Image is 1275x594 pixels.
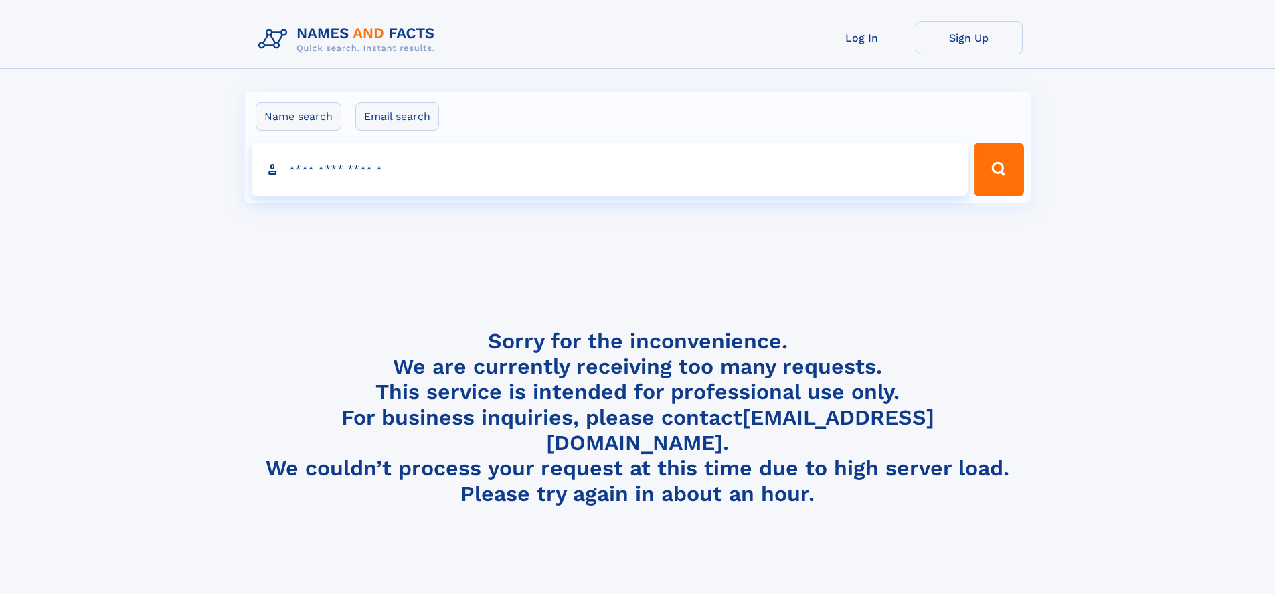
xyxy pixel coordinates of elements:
[253,328,1023,507] h4: Sorry for the inconvenience. We are currently receiving too many requests. This service is intend...
[546,404,934,455] a: [EMAIL_ADDRESS][DOMAIN_NAME]
[355,102,439,131] label: Email search
[256,102,341,131] label: Name search
[809,21,916,54] a: Log In
[252,143,968,196] input: search input
[253,21,446,58] img: Logo Names and Facts
[974,143,1023,196] button: Search Button
[916,21,1023,54] a: Sign Up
